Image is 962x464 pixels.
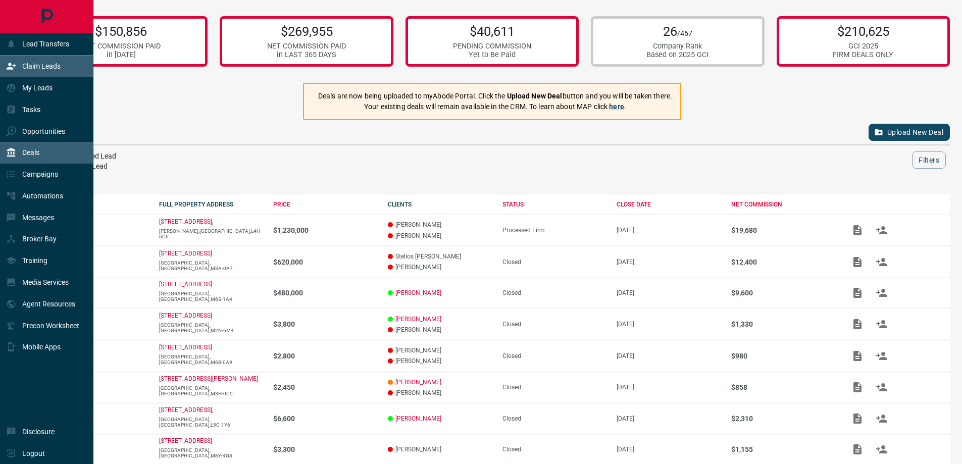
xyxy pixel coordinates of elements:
[845,320,870,327] span: Add / View Documents
[388,326,492,333] p: [PERSON_NAME]
[870,415,894,422] span: Match Clients
[159,406,213,414] a: [STREET_ADDRESS],
[273,289,378,297] p: $480,000
[395,415,441,422] a: [PERSON_NAME]
[44,352,149,359] p: Lease - Listing
[646,50,708,59] div: Based on 2025 GCI
[833,50,893,59] div: FIRM DEALS ONLY
[502,227,607,234] div: Processed Firm
[912,151,946,169] button: Filters
[388,446,492,453] p: [PERSON_NAME]
[502,446,607,453] div: Closed
[502,201,607,208] div: STATUS
[502,289,607,296] div: Closed
[159,417,264,428] p: [GEOGRAPHIC_DATA],[GEOGRAPHIC_DATA],L5C-1Y6
[453,50,531,59] div: Yet to Be Paid
[267,24,346,39] p: $269,955
[44,321,149,328] p: Lease - Co-Op
[869,124,950,141] button: Upload New Deal
[44,289,149,296] p: Purchase - Co-Op
[833,42,893,50] div: GCI 2025
[388,221,492,228] p: [PERSON_NAME]
[646,24,708,39] p: 26
[617,201,721,208] div: CLOSE DATE
[82,24,161,39] p: $150,856
[845,352,870,359] span: Add / View Documents
[845,383,870,390] span: Add / View Documents
[159,385,264,396] p: [GEOGRAPHIC_DATA],[GEOGRAPHIC_DATA],M3H-0C5
[502,321,607,328] div: Closed
[159,322,264,333] p: [GEOGRAPHIC_DATA],[GEOGRAPHIC_DATA],M2N-6M4
[870,445,894,452] span: Match Clients
[395,379,441,386] a: [PERSON_NAME]
[845,415,870,422] span: Add / View Documents
[273,383,378,391] p: $2,450
[870,352,894,359] span: Match Clients
[159,201,264,208] div: FULL PROPERTY ADDRESS
[273,415,378,423] p: $6,600
[507,92,563,100] strong: Upload New Deal
[845,445,870,452] span: Add / View Documents
[617,289,721,296] p: [DATE]
[159,375,258,382] p: [STREET_ADDRESS][PERSON_NAME]
[870,320,894,327] span: Match Clients
[502,384,607,391] div: Closed
[609,102,624,111] a: here
[502,415,607,422] div: Closed
[159,312,212,319] a: [STREET_ADDRESS]
[731,289,836,297] p: $9,600
[388,264,492,271] p: [PERSON_NAME]
[731,383,836,391] p: $858
[82,42,161,50] div: NET COMMISSION PAID
[82,50,161,59] div: in [DATE]
[388,389,492,396] p: [PERSON_NAME]
[159,447,264,458] p: [GEOGRAPHIC_DATA],[GEOGRAPHIC_DATA],M8Y-4G8
[677,29,692,38] span: /467
[44,415,149,422] p: Lease - Co-Op
[845,226,870,233] span: Add / View Documents
[44,446,149,453] p: Lease - Listing
[845,258,870,265] span: Add / View Documents
[617,227,721,234] p: [DATE]
[502,352,607,359] div: Closed
[731,226,836,234] p: $19,680
[159,281,212,288] a: [STREET_ADDRESS]
[44,259,149,266] p: Purchase - Co-Op
[159,437,212,444] a: [STREET_ADDRESS]
[731,201,836,208] div: NET COMMISSION
[159,250,212,257] a: [STREET_ADDRESS]
[388,347,492,354] p: [PERSON_NAME]
[318,101,672,112] p: Your existing deals will remain available in the CRM. To learn about MAP click .
[388,357,492,365] p: [PERSON_NAME]
[617,415,721,422] p: [DATE]
[159,228,264,239] p: [PERSON_NAME],[GEOGRAPHIC_DATA],L4H-0C6
[870,226,894,233] span: Match Clients
[318,91,672,101] p: Deals are now being uploaded to myAbode Portal. Click the button and you will be taken there.
[159,218,213,225] a: [STREET_ADDRESS],
[502,259,607,266] div: Closed
[395,289,441,296] a: [PERSON_NAME]
[267,42,346,50] div: NET COMMISSION PAID
[273,201,378,208] div: PRICE
[44,227,149,234] p: Purchase - Listing
[273,445,378,453] p: $3,300
[617,384,721,391] p: [DATE]
[870,289,894,296] span: Match Clients
[870,258,894,265] span: Match Clients
[617,446,721,453] p: [DATE]
[453,42,531,50] div: PENDING COMMISSION
[159,260,264,271] p: [GEOGRAPHIC_DATA],[GEOGRAPHIC_DATA],M3A-0A7
[646,42,708,50] div: Company Rank
[870,383,894,390] span: Match Clients
[388,232,492,239] p: [PERSON_NAME]
[159,354,264,365] p: [GEOGRAPHIC_DATA],[GEOGRAPHIC_DATA],M6B-0A9
[617,352,721,359] p: [DATE]
[833,24,893,39] p: $210,625
[159,291,264,302] p: [GEOGRAPHIC_DATA],[GEOGRAPHIC_DATA],M6S-1A4
[273,258,378,266] p: $620,000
